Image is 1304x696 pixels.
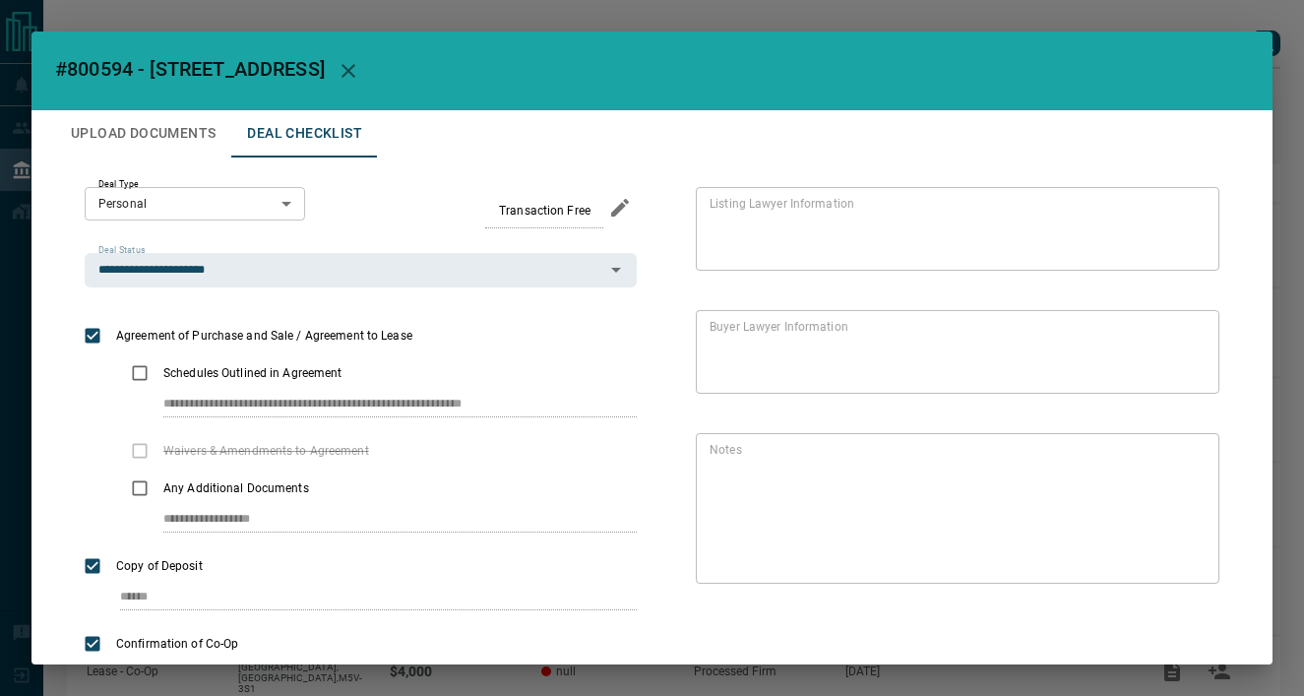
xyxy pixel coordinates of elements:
input: checklist input [163,392,595,417]
button: edit [603,191,637,224]
div: Personal [85,187,305,221]
span: #800594 - [STREET_ADDRESS] [55,57,325,81]
input: checklist input [120,585,595,610]
button: Deal Checklist [231,110,378,158]
span: Copy of Deposit [111,557,208,575]
span: Agreement of Purchase and Sale / Agreement to Lease [111,327,417,345]
span: Waivers & Amendments to Agreement [158,442,374,460]
textarea: text field [710,442,1198,576]
textarea: text field [710,319,1198,386]
textarea: text field [710,196,1198,263]
input: checklist input [163,507,595,533]
label: Deal Status [98,244,145,257]
span: Confirmation of Co-Op [111,635,243,653]
button: Upload Documents [55,110,231,158]
button: Open [602,256,630,284]
label: Deal Type [98,178,139,191]
span: Schedules Outlined in Agreement [158,364,347,382]
span: Any Additional Documents [158,479,314,497]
